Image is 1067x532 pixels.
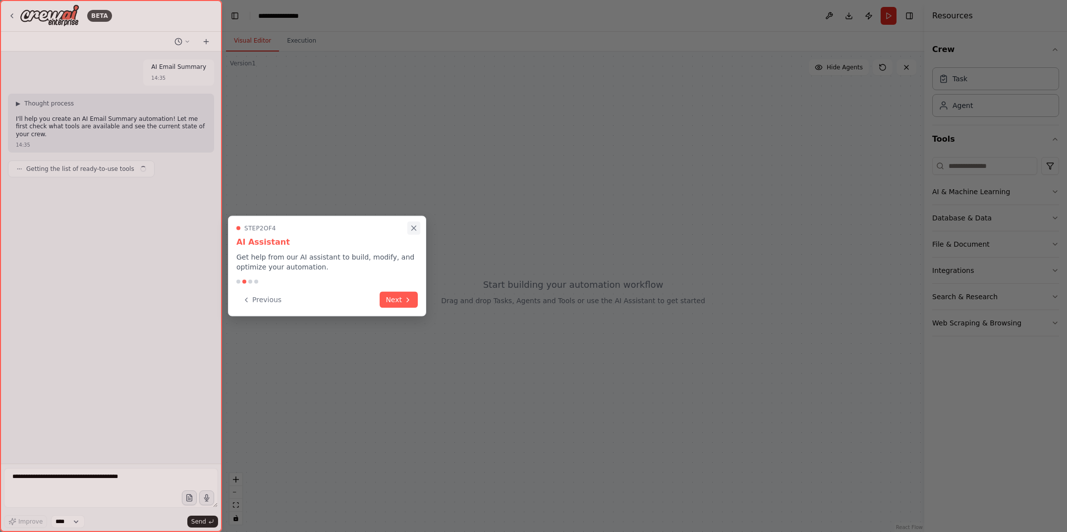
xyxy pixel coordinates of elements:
p: Get help from our AI assistant to build, modify, and optimize your automation. [236,252,418,272]
button: Previous [236,292,287,308]
h3: AI Assistant [236,236,418,248]
button: Close walkthrough [407,221,420,234]
button: Hide left sidebar [228,9,242,23]
span: Step 2 of 4 [244,224,276,232]
button: Next [380,292,418,308]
